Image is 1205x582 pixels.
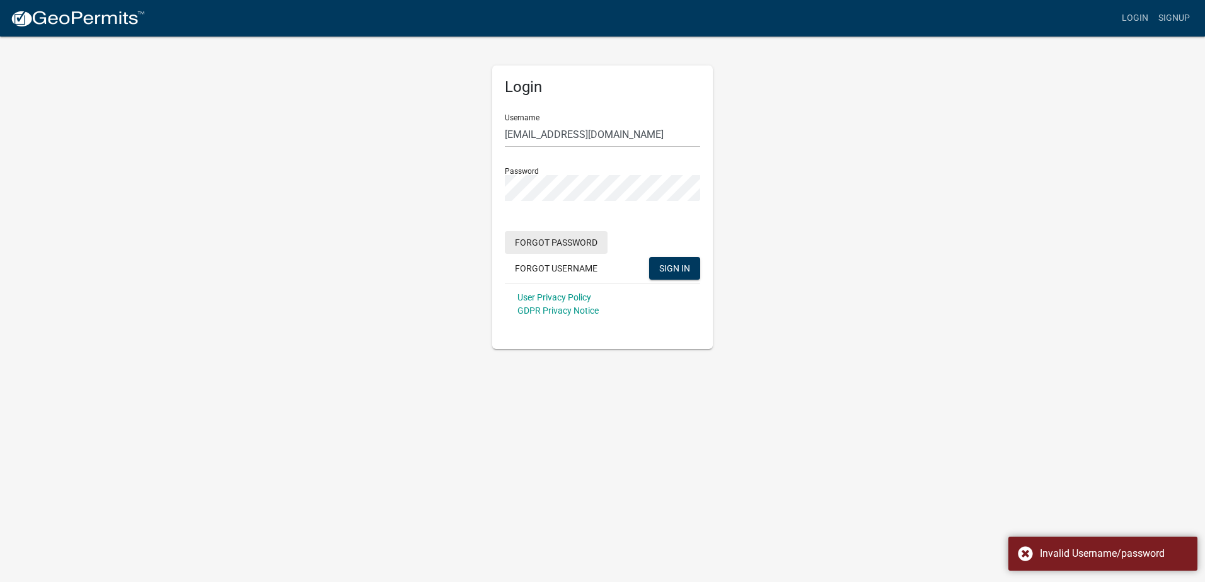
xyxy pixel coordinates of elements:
[517,305,599,316] a: GDPR Privacy Notice
[1117,6,1153,30] a: Login
[505,78,700,96] h5: Login
[1040,546,1188,561] div: Invalid Username/password
[517,292,591,302] a: User Privacy Policy
[649,257,700,280] button: SIGN IN
[659,263,690,273] span: SIGN IN
[505,257,608,280] button: Forgot Username
[505,231,608,254] button: Forgot Password
[1153,6,1195,30] a: Signup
